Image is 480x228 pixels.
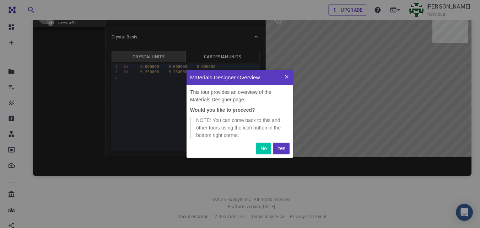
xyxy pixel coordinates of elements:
[256,143,271,154] button: No
[196,117,285,139] p: NOTE: You can come back to this and other tours using the icon button in the bottom right corner.
[277,145,285,152] p: Yes
[260,145,267,152] p: No
[190,107,255,113] strong: Would you like to proceed?
[190,73,280,81] p: Materials Designer Overview
[273,143,290,154] button: Yes
[190,89,290,104] p: This tour provides an overview of the Materials Designer page.
[280,70,293,85] button: Quit Tour
[14,5,36,11] span: Destek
